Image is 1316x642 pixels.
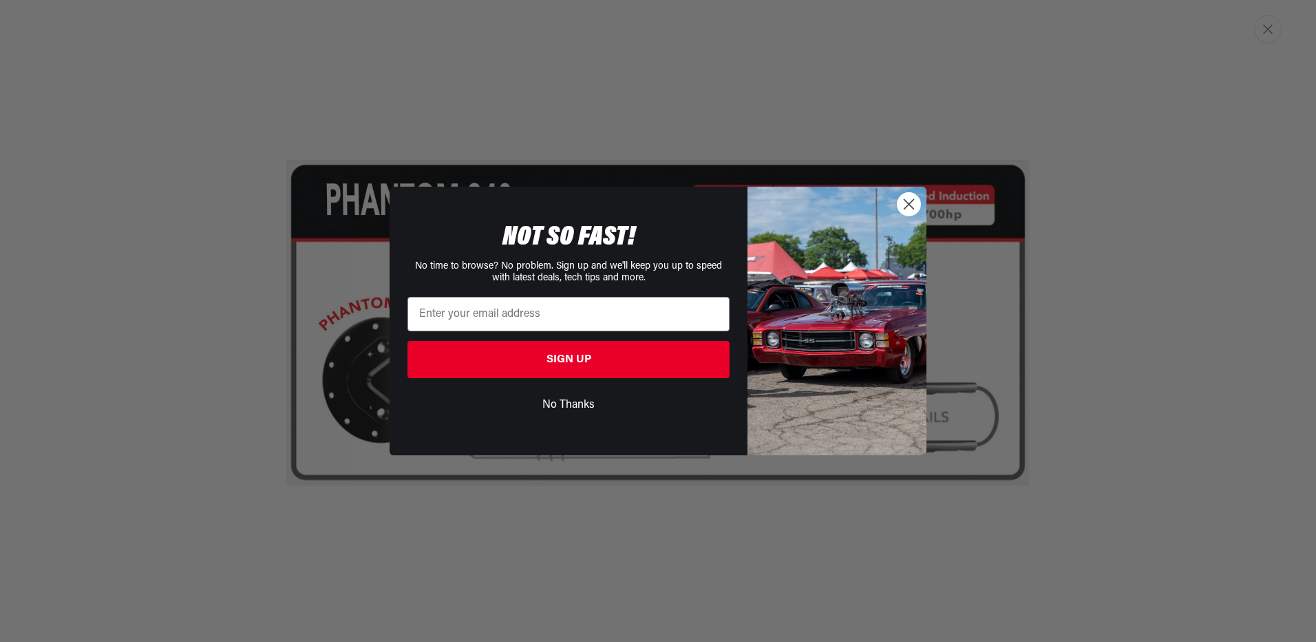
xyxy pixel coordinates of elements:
[407,392,730,418] button: No Thanks
[502,224,635,251] span: NOT SO FAST!
[407,341,730,378] button: SIGN UP
[407,297,730,331] input: Enter your email address
[747,187,926,455] img: 85cdd541-2605-488b-b08c-a5ee7b438a35.jpeg
[897,192,921,216] button: Close dialog
[415,261,722,283] span: No time to browse? No problem. Sign up and we'll keep you up to speed with latest deals, tech tip...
